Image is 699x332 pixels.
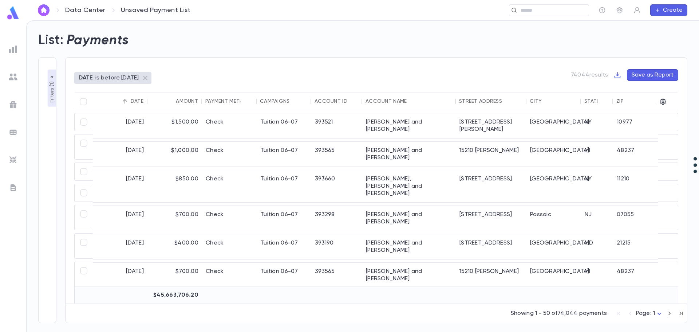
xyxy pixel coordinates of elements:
div: 393298 [311,206,362,231]
div: 393660 [311,170,362,202]
button: Sort [502,95,514,107]
div: 48237 [613,142,668,167]
div: [GEOGRAPHIC_DATA] [526,263,581,288]
div: Tuition 06-07 [257,113,311,138]
div: $850.00 [147,170,202,202]
button: Sort [624,95,635,107]
div: DATEis before [DATE] [74,72,151,84]
button: Sort [407,95,418,107]
div: [STREET_ADDRESS] [456,234,526,259]
div: Zip [616,98,624,104]
div: [DATE] [93,234,147,259]
button: Sort [290,95,301,107]
h2: Payments [67,32,129,48]
button: Create [650,4,687,16]
h2: List: [38,32,64,48]
div: [PERSON_NAME] and [PERSON_NAME] [362,263,456,288]
p: DATE [79,74,93,82]
div: Check [202,234,257,259]
img: imports_grey.530a8a0e642e233f2baf0ef88e8c9fcb.svg [9,156,17,164]
div: [DATE] [93,206,147,231]
div: [PERSON_NAME], [PERSON_NAME] and [PERSON_NAME] [362,170,456,202]
div: [DATE] [93,263,147,288]
img: batches_grey.339ca447c9d9533ef1741baa751efc33.svg [9,128,17,137]
div: NJ [581,206,613,231]
p: Showing 1 - 50 of 74,044 payments [511,310,607,317]
div: NY [581,170,613,202]
div: [DATE] [93,170,147,202]
div: Tuition 06-07 [257,170,311,202]
div: State [584,98,599,104]
div: Campaigns [260,98,290,104]
div: 15210 [PERSON_NAME] [456,142,526,167]
div: [PERSON_NAME] and [PERSON_NAME] [362,142,456,167]
div: [PERSON_NAME] and [PERSON_NAME] [362,113,456,138]
p: Unsaved Payment List [121,6,191,14]
button: Sort [597,95,609,107]
div: Date [131,98,143,104]
div: NY [581,113,613,138]
span: Page: 1 [636,310,655,316]
div: MD [581,234,613,259]
div: 11210 [613,170,668,202]
div: [STREET_ADDRESS] [456,206,526,231]
div: 48237 [613,263,668,288]
div: $45,663,706.20 [147,286,202,304]
button: Sort [164,95,176,107]
div: [GEOGRAPHIC_DATA] [526,234,581,259]
div: $700.00 [147,263,202,288]
img: students_grey.60c7aba0da46da39d6d829b817ac14fc.svg [9,73,17,81]
div: $1,000.00 [147,142,202,167]
div: 393565 [311,263,362,288]
div: [GEOGRAPHIC_DATA] [526,113,581,138]
button: Filters (1) [48,70,56,107]
div: Check [202,142,257,167]
div: [GEOGRAPHIC_DATA] [526,170,581,202]
div: $700.00 [147,206,202,231]
button: Sort [542,95,553,107]
div: Account ID [315,98,347,104]
div: [GEOGRAPHIC_DATA] [526,142,581,167]
img: logo [6,6,20,20]
div: Check [202,263,257,288]
div: [PERSON_NAME] and [PERSON_NAME] [362,234,456,259]
div: Payment Method [205,98,251,104]
div: 07055 [613,206,668,231]
div: [DATE] [93,142,147,167]
img: home_white.a664292cf8c1dea59945f0da9f25487c.svg [39,7,48,13]
div: $1,500.00 [147,113,202,138]
div: Tuition 06-07 [257,142,311,167]
button: Sort [347,95,358,107]
div: Tuition 06-07 [257,234,311,259]
div: 10977 [613,113,668,138]
div: MI [581,263,613,288]
div: 21215 [613,234,668,259]
div: Check [202,170,257,202]
img: campaigns_grey.99e729a5f7ee94e3726e6486bddda8f1.svg [9,100,17,109]
p: is before [DATE] [95,74,139,82]
img: letters_grey.7941b92b52307dd3b8a917253454ce1c.svg [9,183,17,192]
div: Street Address [459,98,502,104]
div: [DATE] [93,113,147,138]
div: Check [202,113,257,138]
div: Amount [176,98,198,104]
div: [STREET_ADDRESS][PERSON_NAME] [456,113,526,138]
div: [STREET_ADDRESS] [456,170,526,202]
div: MI [581,142,613,167]
p: 74044 results [571,71,608,79]
div: City [530,98,542,104]
button: Sort [119,95,131,107]
div: $400.00 [147,234,202,259]
div: Account Name [366,98,407,104]
button: Save as Report [627,69,678,81]
p: Filters ( 1 ) [48,80,56,102]
div: [PERSON_NAME] and [PERSON_NAME] [362,206,456,231]
div: Page: 1 [636,308,664,319]
a: Data Center [65,6,105,14]
div: 393565 [311,142,362,167]
button: Sort [241,95,253,107]
div: Tuition 06-07 [257,263,311,288]
div: Check [202,206,257,231]
div: 393190 [311,234,362,259]
div: 15210 [PERSON_NAME] [456,263,526,288]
